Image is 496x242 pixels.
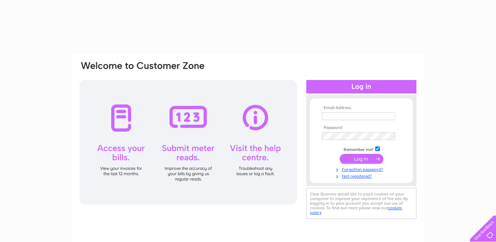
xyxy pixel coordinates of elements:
[320,125,403,130] th: Password:
[322,172,403,179] a: Not registered?
[322,166,403,172] a: Forgotten password?
[310,205,402,215] a: cookies policy
[340,154,383,164] input: Submit
[320,106,403,111] th: Email Address:
[320,145,403,152] td: Remember me?
[306,188,416,219] div: Clear Business would like to place cookies on your computer to improve your experience of the sit...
